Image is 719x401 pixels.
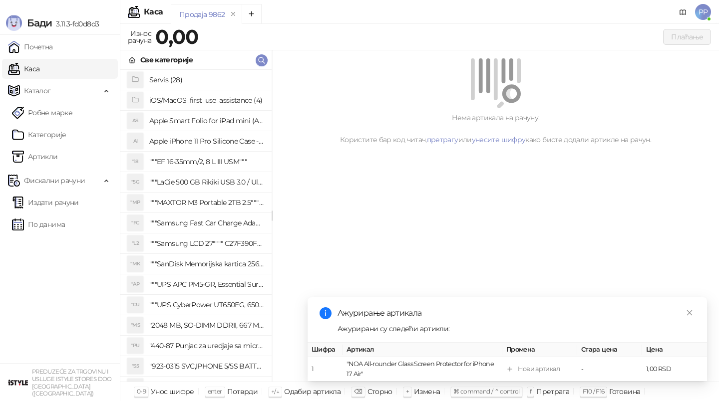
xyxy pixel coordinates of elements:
[684,307,695,318] a: Close
[642,357,707,382] td: 1,00 RSD
[127,174,143,190] div: "5G
[149,276,264,292] h4: """UPS APC PM5-GR, Essential Surge Arrest,5 utic_nica"""
[24,171,85,191] span: Фискални рачуни
[149,358,264,374] h4: "923-0315 SVC,IPHONE 5/5S BATTERY REMOVAL TRAY Držač za iPhone sa kojim se otvara display
[149,113,264,129] h4: Apple Smart Folio for iPad mini (A17 Pro) - Sage
[227,10,240,18] button: remove
[8,373,28,393] img: 64x64-companyLogo-77b92cf4-9946-4f36-9751-bf7bb5fd2c7d.png
[12,214,65,234] a: По данима
[338,307,695,319] div: Ажурирање артикала
[518,364,560,374] div: Нови артикал
[120,70,272,382] div: grid
[320,307,332,319] span: info-circle
[502,343,577,357] th: Промена
[127,379,143,395] div: "SD
[12,125,66,145] a: Категорије
[686,309,693,316] span: close
[149,92,264,108] h4: iOS/MacOS_first_use_assistance (4)
[577,343,642,357] th: Стара цена
[406,388,409,395] span: +
[8,59,39,79] a: Каса
[609,385,640,398] div: Готовина
[354,388,362,395] span: ⌫
[149,235,264,251] h4: """Samsung LCD 27"""" C27F390FHUXEN"""
[663,29,711,45] button: Плаћање
[271,388,279,395] span: ↑/↓
[127,133,143,149] div: AI
[137,388,146,395] span: 0-9
[284,385,341,398] div: Одабир артикла
[144,8,163,16] div: Каса
[583,388,604,395] span: F10 / F16
[284,112,707,145] div: Нема артикала на рачуну. Користите бар код читач, или како бисте додали артикле на рачун.
[227,385,258,398] div: Потврди
[127,113,143,129] div: AS
[149,379,264,395] h4: "923-0448 SVC,IPHONE,TOURQUE DRIVER KIT .65KGF- CM Šrafciger "
[208,388,222,395] span: enter
[127,338,143,354] div: "PU
[24,81,51,101] span: Каталог
[149,338,264,354] h4: "440-87 Punjac za uredjaje sa micro USB portom 4/1, Stand."
[127,195,143,210] div: "MP
[126,27,153,47] div: Износ рачуна
[577,357,642,382] td: -
[8,37,53,57] a: Почетна
[27,17,52,29] span: Бади
[338,323,695,334] div: Ажурирани су следећи артикли:
[149,154,264,170] h4: """EF 16-35mm/2, 8 L III USM"""
[149,256,264,272] h4: """SanDisk Memorijska kartica 256GB microSDXC sa SD adapterom SDSQXA1-256G-GN6MA - Extreme PLUS, ...
[149,215,264,231] h4: """Samsung Fast Car Charge Adapter, brzi auto punja_, boja crna"""
[642,343,707,357] th: Цена
[32,368,112,397] small: PREDUZEĆE ZA TRGOVINU I USLUGE ISTYLE STORES DOO [GEOGRAPHIC_DATA] ([GEOGRAPHIC_DATA])
[308,343,343,357] th: Шифра
[151,385,194,398] div: Унос шифре
[12,147,58,167] a: ArtikliАртикли
[127,154,143,170] div: "18
[149,195,264,210] h4: """MAXTOR M3 Portable 2TB 2.5"""" crni eksterni hard disk HX-M201TCB/GM"""
[695,4,711,20] span: PP
[367,385,392,398] div: Сторно
[308,357,343,382] td: 1
[149,174,264,190] h4: """LaCie 500 GB Rikiki USB 3.0 / Ultra Compact & Resistant aluminum / USB 3.0 / 2.5"""""""
[12,103,72,123] a: Робне марке
[453,388,520,395] span: ⌘ command / ⌃ control
[12,193,79,212] a: Издати рачуни
[530,388,531,395] span: f
[127,358,143,374] div: "S5
[675,4,691,20] a: Документација
[127,276,143,292] div: "AP
[155,24,198,49] strong: 0,00
[127,317,143,333] div: "MS
[127,235,143,251] div: "L2
[52,19,99,28] span: 3.11.3-fd0d8d3
[343,357,502,382] td: "NOA All-rounder Glass Screen Protector for iPhone 17 Air"
[149,297,264,313] h4: """UPS CyberPower UT650EG, 650VA/360W , line-int., s_uko, desktop"""
[149,72,264,88] h4: Servis (28)
[140,54,193,65] div: Све категорије
[414,385,440,398] div: Измена
[427,135,458,144] a: претрагу
[343,343,502,357] th: Артикал
[149,317,264,333] h4: "2048 MB, SO-DIMM DDRII, 667 MHz, Napajanje 1,8 0,1 V, Latencija CL5"
[472,135,526,144] a: унесите шифру
[179,9,225,20] div: Продаја 9862
[536,385,569,398] div: Претрага
[242,4,262,24] button: Add tab
[6,15,22,31] img: Logo
[149,133,264,149] h4: Apple iPhone 11 Pro Silicone Case - Black
[127,256,143,272] div: "MK
[127,297,143,313] div: "CU
[127,215,143,231] div: "FC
